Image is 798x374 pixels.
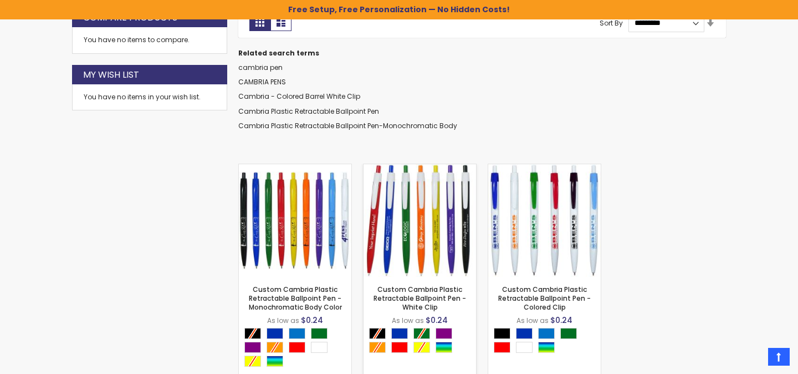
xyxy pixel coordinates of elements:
div: Red [391,342,408,353]
span: $0.24 [550,315,572,326]
div: Blue Light [538,328,555,339]
strong: Grid [249,13,270,31]
a: CAMBRIA PENS [238,77,286,87]
div: Green [560,328,577,339]
strong: My Wish List [83,69,139,81]
label: Sort By [600,18,623,27]
div: Blue [391,328,408,339]
img: Custom Cambria Plastic Retractable Ballpoint Pen - Monochromatic Body Color [239,164,351,277]
a: Custom Cambria Plastic Retractable Ballpoint Pen - White Clip [364,164,476,173]
div: White [516,342,533,353]
div: Black [494,328,510,339]
span: $0.24 [426,315,448,326]
div: Red [289,342,305,353]
span: As low as [267,316,299,325]
div: Purple [244,342,261,353]
span: As low as [516,316,549,325]
a: Custom Cambria Plastic Retractable Ballpoint Pen - Colored Clip [498,285,591,312]
a: Custom Cambria Plastic Retractable Ballpoint Pen - Monochromatic Body Color [239,164,351,173]
img: Custom Cambria Plastic Retractable Ballpoint Pen - Colored Clip [488,164,601,277]
div: Select A Color [369,328,476,356]
div: You have no items to compare. [72,27,227,53]
div: Green [311,328,328,339]
strong: Compare Products [83,12,177,24]
a: Cambria - Colored Barrel White Clip [238,92,360,101]
div: Select A Color [244,328,351,370]
a: Custom Cambria Plastic Retractable Ballpoint Pen - Monochromatic Body Color [249,285,342,312]
div: Blue [516,328,533,339]
span: As low as [392,316,424,325]
div: Assorted [436,342,452,353]
a: Cambria Plastic Retractable Ballpoint Pen [238,107,379,116]
div: Purple [436,328,452,339]
dt: Related search terms [238,49,726,58]
div: Select A Color [494,328,601,356]
a: cambria pen [238,63,283,72]
a: Cambria Plastic Retractable Ballpoint Pen-Monochromatic Body [238,121,457,130]
a: Custom Cambria Plastic Retractable Ballpoint Pen - White Clip [374,285,466,312]
a: Custom Cambria Plastic Retractable Ballpoint Pen - Colored Clip [488,164,601,173]
img: Custom Cambria Plastic Retractable Ballpoint Pen - White Clip [364,164,476,277]
div: Assorted [267,356,283,367]
div: You have no items in your wish list. [84,93,216,102]
div: Blue [267,328,283,339]
span: $0.24 [301,315,323,326]
div: Blue Light [289,328,305,339]
div: Assorted [538,342,555,353]
a: Top [768,348,790,366]
div: White [311,342,328,353]
div: Red [494,342,510,353]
